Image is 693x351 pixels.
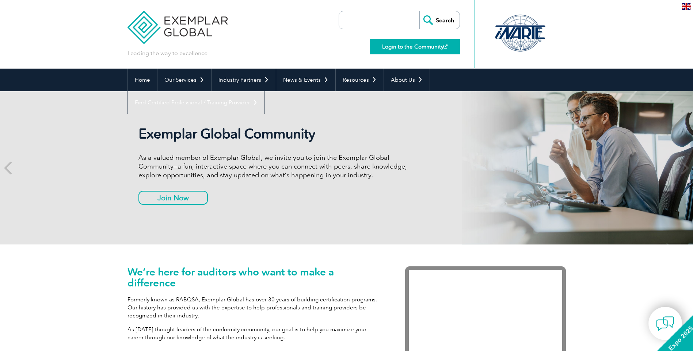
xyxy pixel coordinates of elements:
a: Our Services [157,69,211,91]
p: Formerly known as RABQSA, Exemplar Global has over 30 years of building certification programs. O... [127,296,383,320]
p: Leading the way to excellence [127,49,207,57]
a: Resources [336,69,384,91]
img: contact-chat.png [656,315,674,333]
a: About Us [384,69,430,91]
h1: We’re here for auditors who want to make a difference [127,266,383,288]
a: Join Now [138,191,208,205]
h2: Exemplar Global Community [138,126,412,142]
a: Find Certified Professional / Training Provider [128,91,264,114]
img: open_square.png [443,45,448,49]
p: As [DATE] thought leaders of the conformity community, our goal is to help you maximize your care... [127,325,383,342]
a: Home [128,69,157,91]
a: News & Events [276,69,335,91]
a: Login to the Community [370,39,460,54]
input: Search [419,11,460,29]
p: As a valued member of Exemplar Global, we invite you to join the Exemplar Global Community—a fun,... [138,153,412,180]
a: Industry Partners [212,69,276,91]
img: en [682,3,691,10]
